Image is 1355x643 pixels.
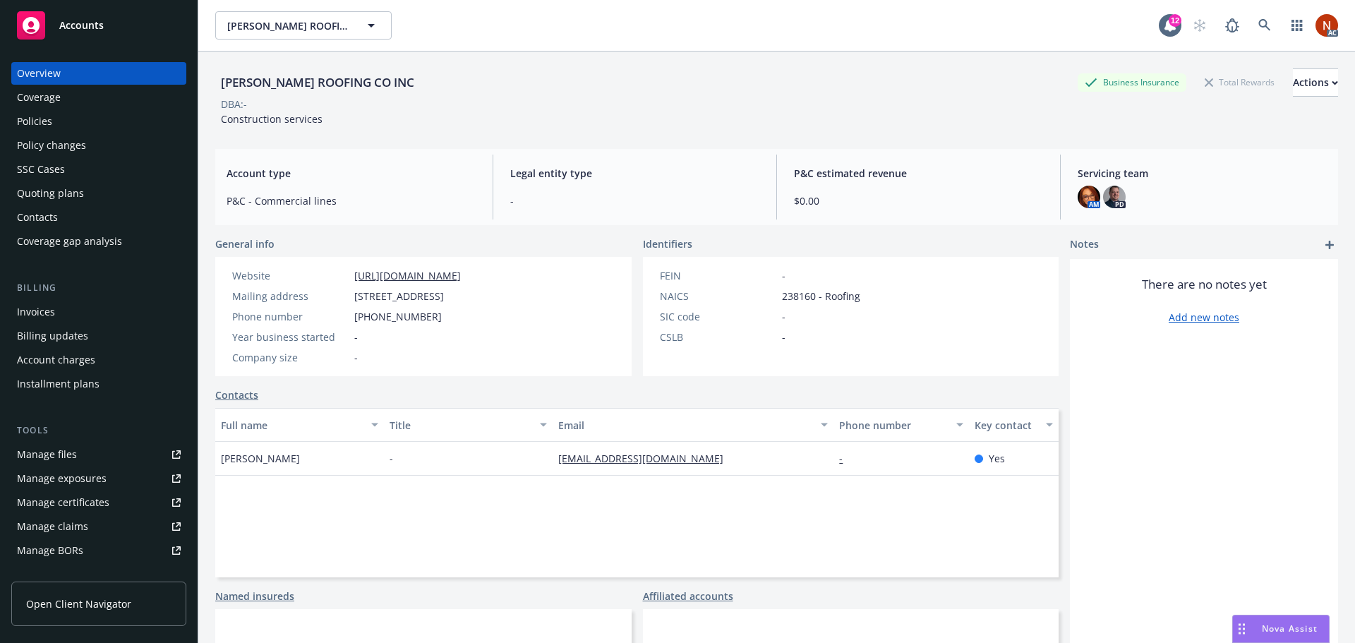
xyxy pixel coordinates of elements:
[232,309,349,324] div: Phone number
[1315,14,1338,37] img: photo
[1186,11,1214,40] a: Start snowing
[17,373,100,395] div: Installment plans
[11,539,186,562] a: Manage BORs
[553,408,833,442] button: Email
[975,418,1037,433] div: Key contact
[1321,236,1338,253] a: add
[1070,236,1099,253] span: Notes
[215,11,392,40] button: [PERSON_NAME] ROOFING CO INC
[354,330,358,344] span: -
[1262,623,1318,635] span: Nova Assist
[215,387,258,402] a: Contacts
[660,309,776,324] div: SIC code
[11,563,186,586] a: Summary of insurance
[17,62,61,85] div: Overview
[1198,73,1282,91] div: Total Rewards
[17,301,55,323] div: Invoices
[1142,276,1267,293] span: There are no notes yet
[232,330,349,344] div: Year business started
[17,230,122,253] div: Coverage gap analysis
[390,418,531,433] div: Title
[11,158,186,181] a: SSC Cases
[510,166,759,181] span: Legal entity type
[26,596,131,611] span: Open Client Navigator
[354,269,461,282] a: [URL][DOMAIN_NAME]
[232,350,349,365] div: Company size
[11,467,186,490] a: Manage exposures
[232,268,349,283] div: Website
[1103,186,1126,208] img: photo
[1218,11,1246,40] a: Report a Bug
[11,182,186,205] a: Quoting plans
[11,206,186,229] a: Contacts
[11,62,186,85] a: Overview
[558,452,735,465] a: [EMAIL_ADDRESS][DOMAIN_NAME]
[354,309,442,324] span: [PHONE_NUMBER]
[833,408,968,442] button: Phone number
[989,451,1005,466] span: Yes
[1169,310,1239,325] a: Add new notes
[782,309,785,324] span: -
[1233,615,1251,642] div: Drag to move
[660,268,776,283] div: FEIN
[215,589,294,603] a: Named insureds
[354,289,444,304] span: [STREET_ADDRESS]
[221,451,300,466] span: [PERSON_NAME]
[11,301,186,323] a: Invoices
[17,443,77,466] div: Manage files
[558,418,812,433] div: Email
[227,166,476,181] span: Account type
[11,110,186,133] a: Policies
[232,289,349,304] div: Mailing address
[11,491,186,514] a: Manage certificates
[11,6,186,45] a: Accounts
[59,20,104,31] span: Accounts
[390,451,393,466] span: -
[1169,14,1181,27] div: 12
[17,563,124,586] div: Summary of insurance
[643,589,733,603] a: Affiliated accounts
[839,452,854,465] a: -
[1283,11,1311,40] a: Switch app
[215,73,420,92] div: [PERSON_NAME] ROOFING CO INC
[221,112,323,126] span: Construction services
[17,349,95,371] div: Account charges
[11,230,186,253] a: Coverage gap analysis
[1293,69,1338,96] div: Actions
[1232,615,1330,643] button: Nova Assist
[17,325,88,347] div: Billing updates
[510,193,759,208] span: -
[215,408,384,442] button: Full name
[17,134,86,157] div: Policy changes
[17,110,52,133] div: Policies
[1251,11,1279,40] a: Search
[11,86,186,109] a: Coverage
[11,443,186,466] a: Manage files
[11,134,186,157] a: Policy changes
[11,373,186,395] a: Installment plans
[782,268,785,283] span: -
[17,539,83,562] div: Manage BORs
[1078,73,1186,91] div: Business Insurance
[839,418,947,433] div: Phone number
[221,97,247,112] div: DBA: -
[782,330,785,344] span: -
[11,349,186,371] a: Account charges
[660,330,776,344] div: CSLB
[660,289,776,304] div: NAICS
[17,491,109,514] div: Manage certificates
[221,418,363,433] div: Full name
[17,206,58,229] div: Contacts
[11,325,186,347] a: Billing updates
[1078,166,1327,181] span: Servicing team
[794,166,1043,181] span: P&C estimated revenue
[17,182,84,205] div: Quoting plans
[11,515,186,538] a: Manage claims
[227,18,349,33] span: [PERSON_NAME] ROOFING CO INC
[1078,186,1100,208] img: photo
[354,350,358,365] span: -
[11,423,186,438] div: Tools
[384,408,553,442] button: Title
[969,408,1059,442] button: Key contact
